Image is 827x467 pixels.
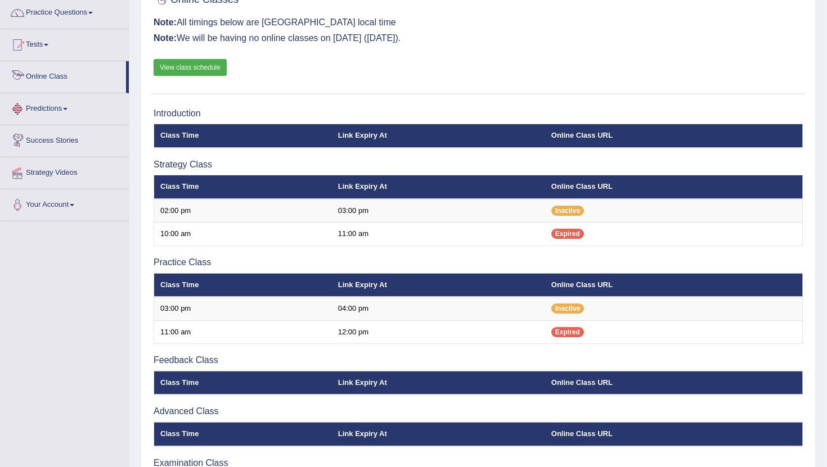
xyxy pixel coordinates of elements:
td: 03:00 pm [332,199,545,223]
a: Your Account [1,189,129,217]
th: Class Time [154,371,332,395]
span: Expired [551,229,584,239]
h3: Advanced Class [154,406,803,416]
span: Inactive [551,303,585,314]
h3: We will be having no online classes on [DATE] ([DATE]). [154,33,803,43]
td: 10:00 am [154,223,332,246]
th: Class Time [154,175,332,199]
h3: Practice Class [154,257,803,267]
th: Link Expiry At [332,124,545,148]
th: Online Class URL [545,371,803,395]
th: Online Class URL [545,273,803,297]
td: 12:00 pm [332,320,545,344]
h3: All timings below are [GEOGRAPHIC_DATA] local time [154,17,803,28]
th: Link Expiry At [332,273,545,297]
td: 11:00 am [154,320,332,344]
h3: Introduction [154,108,803,119]
h3: Feedback Class [154,355,803,365]
th: Online Class URL [545,422,803,446]
td: 03:00 pm [154,297,332,320]
b: Note: [154,33,177,43]
td: 02:00 pm [154,199,332,223]
th: Class Time [154,273,332,297]
a: Online Class [1,61,126,89]
td: 11:00 am [332,223,545,246]
h3: Strategy Class [154,160,803,170]
a: Tests [1,29,129,57]
a: Success Stories [1,125,129,153]
th: Link Expiry At [332,175,545,199]
span: Expired [551,327,584,337]
a: Predictions [1,93,129,121]
b: Note: [154,17,177,27]
th: Link Expiry At [332,371,545,395]
th: Online Class URL [545,124,803,148]
th: Link Expiry At [332,422,545,446]
th: Online Class URL [545,175,803,199]
span: Inactive [551,206,585,216]
th: Class Time [154,124,332,148]
a: Strategy Videos [1,157,129,185]
td: 04:00 pm [332,297,545,320]
a: View class schedule [154,59,227,76]
th: Class Time [154,422,332,446]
